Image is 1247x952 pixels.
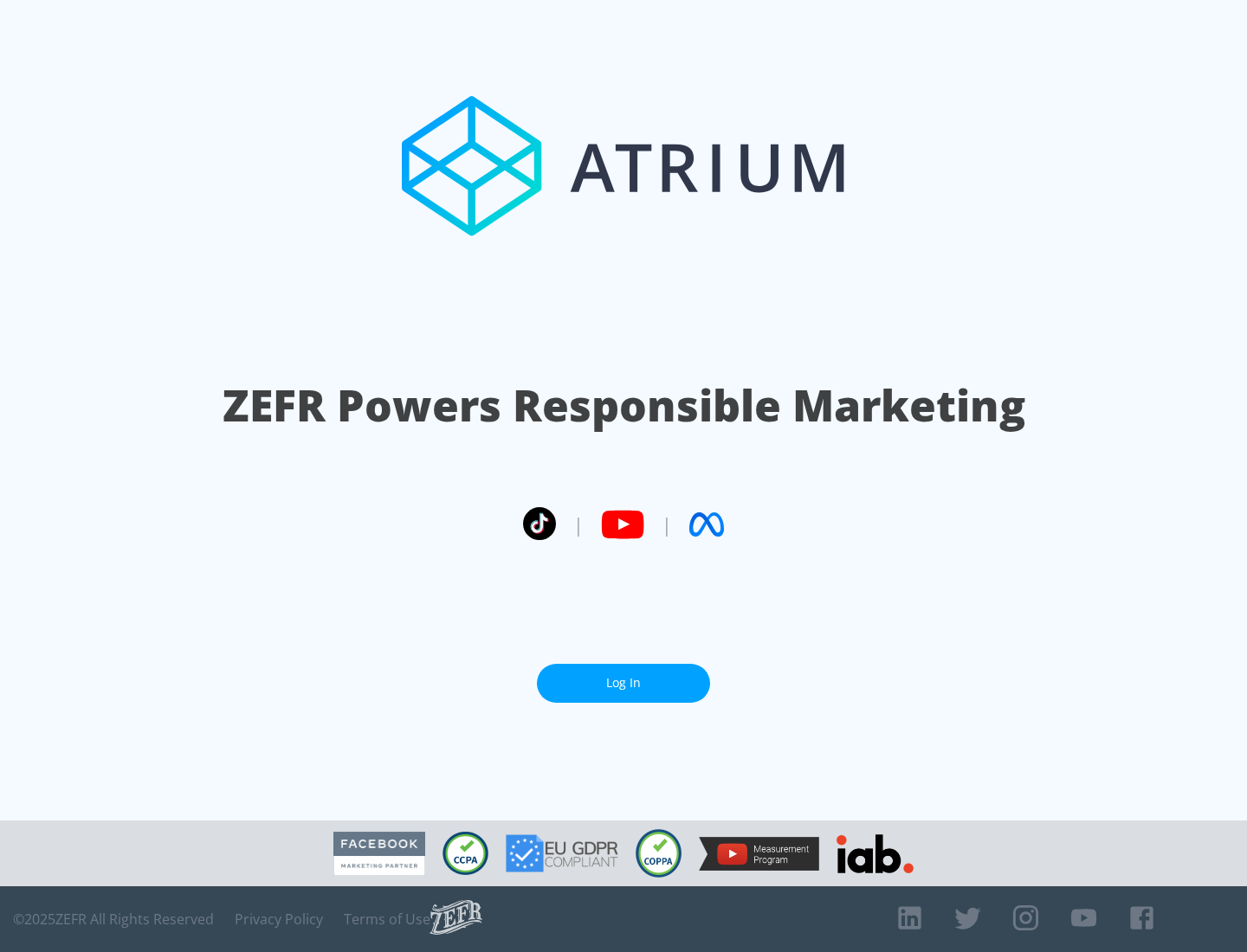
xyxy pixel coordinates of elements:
img: Facebook Marketing Partner [333,832,425,876]
span: | [662,511,672,537]
img: COPPA Compliant [636,829,682,878]
img: CCPA Compliant [443,832,488,875]
a: Terms of Use [344,910,430,928]
img: GDPR Compliant [506,834,618,872]
h1: ZEFR Powers Responsible Marketing [223,376,1025,435]
a: Privacy Policy [235,910,323,928]
span: © 2025 ZEFR All Rights Reserved [13,910,214,928]
img: IAB [837,834,914,873]
span: | [573,511,584,537]
img: YouTube Measurement Program [699,837,819,871]
a: Log In [537,664,710,703]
